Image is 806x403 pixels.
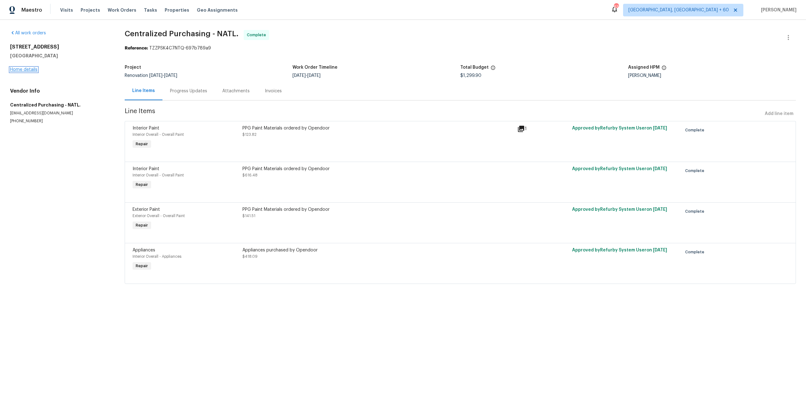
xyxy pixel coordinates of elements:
span: The hpm assigned to this work order. [661,65,667,73]
span: Exterior Paint [133,207,160,212]
div: TZZPSK4C7NTQ-697b789a9 [125,45,796,51]
span: Repair [133,222,150,228]
span: The total cost of line items that have been proposed by Opendoor. This sum includes line items th... [491,65,496,73]
h5: [GEOGRAPHIC_DATA] [10,53,110,59]
span: Complete [685,249,707,255]
div: 1 [517,125,568,133]
p: [EMAIL_ADDRESS][DOMAIN_NAME] [10,111,110,116]
h5: Centralized Purchasing - NATL. [10,102,110,108]
div: Appliances purchased by Opendoor [242,247,514,253]
span: Interior Overall - Overall Paint [133,133,184,136]
span: [DATE] [653,207,667,212]
span: Interior Paint [133,126,159,130]
b: Reference: [125,46,148,50]
span: - [149,73,177,78]
span: Visits [60,7,73,13]
span: Complete [247,32,269,38]
span: [DATE] [164,73,177,78]
span: Renovation [125,73,177,78]
span: Complete [685,168,707,174]
div: [PERSON_NAME] [628,73,796,78]
span: Appliances [133,248,155,252]
div: PPG Paint Materials ordered by Opendoor [242,206,514,213]
span: $418.09 [242,255,258,258]
span: Interior Paint [133,167,159,171]
div: 639 [614,4,618,10]
p: [PHONE_NUMBER] [10,118,110,124]
h2: [STREET_ADDRESS] [10,44,110,50]
h5: Total Budget [460,65,489,70]
span: Approved by Refurby System User on [572,167,667,171]
span: [DATE] [653,167,667,171]
span: $616.48 [242,173,258,177]
span: Approved by Refurby System User on [572,207,667,212]
span: - [292,73,321,78]
div: PPG Paint Materials ordered by Opendoor [242,166,514,172]
span: Complete [685,208,707,215]
span: $123.82 [242,133,257,136]
span: Projects [81,7,100,13]
span: Line Items [125,108,762,120]
span: Maestro [21,7,42,13]
span: Approved by Refurby System User on [572,248,667,252]
span: Repair [133,181,150,188]
span: $141.51 [242,214,255,218]
span: Approved by Refurby System User on [572,126,667,130]
div: Line Items [132,88,155,94]
span: [DATE] [653,248,667,252]
span: [DATE] [653,126,667,130]
span: Geo Assignments [197,7,238,13]
span: Centralized Purchasing - NATL. [125,30,239,37]
span: Properties [165,7,189,13]
h4: Vendor Info [10,88,110,94]
span: Tasks [144,8,157,12]
span: $1,299.90 [460,73,481,78]
span: Work Orders [108,7,136,13]
span: Interior Overall - Overall Paint [133,173,184,177]
div: PPG Paint Materials ordered by Opendoor [242,125,514,131]
span: [PERSON_NAME] [758,7,797,13]
div: Attachments [222,88,250,94]
a: All work orders [10,31,46,35]
span: Interior Overall - Appliances [133,255,181,258]
span: Exterior Overall - Overall Paint [133,214,185,218]
h5: Assigned HPM [628,65,660,70]
span: Repair [133,141,150,147]
h5: Work Order Timeline [292,65,338,70]
span: [DATE] [292,73,306,78]
a: Home details [10,67,37,72]
span: [DATE] [149,73,162,78]
h5: Project [125,65,141,70]
div: Progress Updates [170,88,207,94]
span: Repair [133,263,150,269]
div: Invoices [265,88,282,94]
span: [GEOGRAPHIC_DATA], [GEOGRAPHIC_DATA] + 60 [628,7,729,13]
span: Complete [685,127,707,133]
span: [DATE] [307,73,321,78]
